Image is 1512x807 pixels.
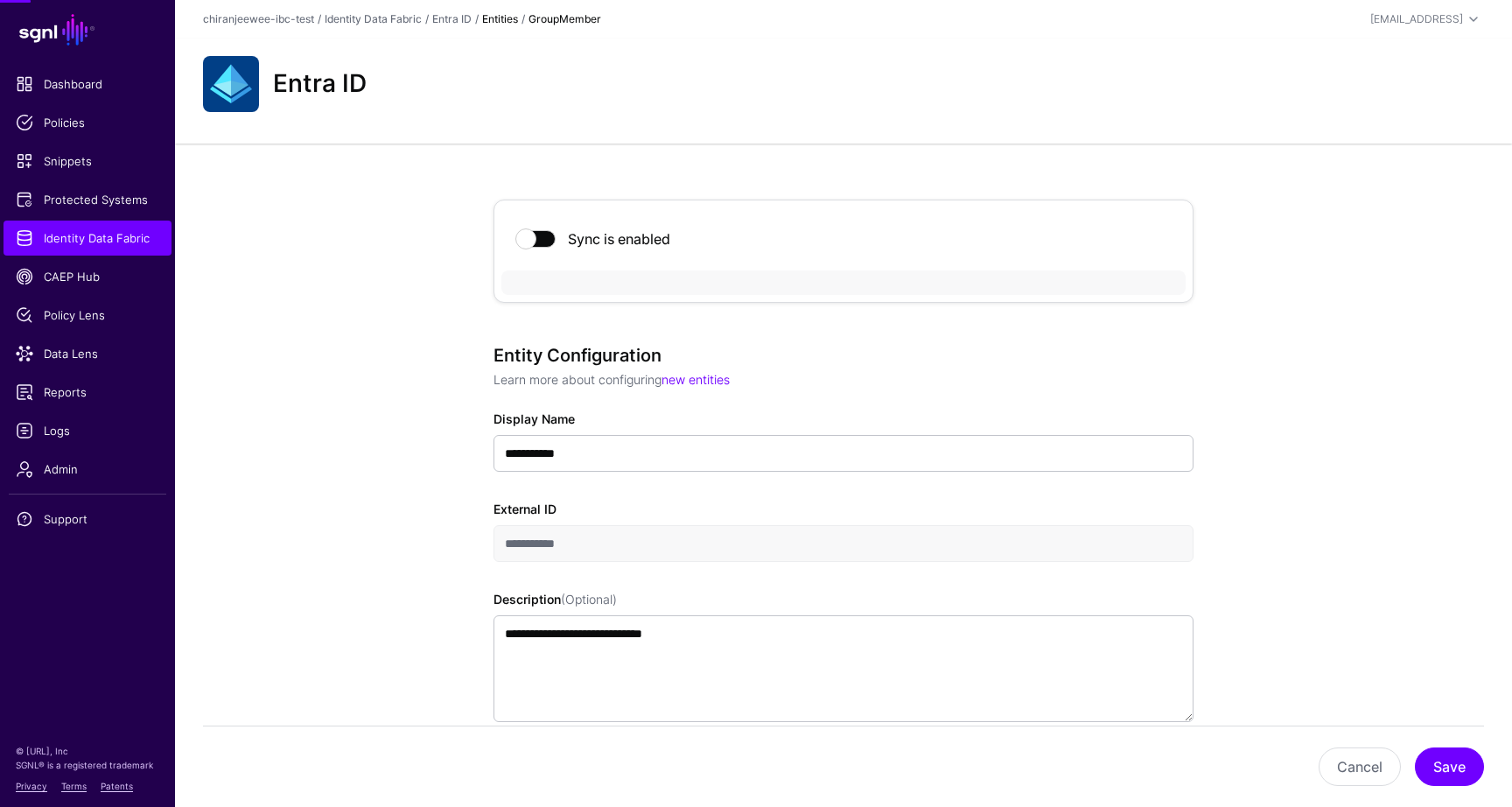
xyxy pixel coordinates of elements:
a: Logs [3,413,171,448]
a: Reports [3,375,171,410]
span: Reports [16,383,159,401]
img: svg+xml;base64,PHN2ZyB3aWR0aD0iNjQiIGhlaWdodD0iNjQiIHZpZXdCb3g9IjAgMCA2NCA2NCIgZmlsbD0ibm9uZSIgeG... [203,56,259,112]
span: Policy Lens [16,306,159,324]
a: Snippets [3,144,171,179]
h2: Entra ID [273,69,367,99]
a: Policies [3,105,171,140]
div: / [472,11,482,27]
span: Data Lens [16,345,159,362]
span: CAEP Hub [16,268,159,285]
p: SGNL® is a registered trademark [16,758,159,772]
span: Policies [16,114,159,131]
a: new entities [661,372,730,387]
a: Protected Systems [3,182,171,217]
a: Terms [61,781,87,791]
div: / [422,11,432,27]
div: Sync is enabled [557,230,670,248]
p: © [URL], Inc [16,744,159,758]
a: CAEP Hub [3,259,171,294]
span: Support [16,510,159,528]
a: Entra ID [432,12,472,25]
p: Learn more about configuring [493,370,1193,389]
span: Snippets [16,152,159,170]
a: SGNL [10,11,164,49]
button: Save [1415,747,1484,786]
label: External ID [493,500,556,518]
span: (Optional) [561,592,617,607]
label: Description [493,590,617,608]
div: [EMAIL_ADDRESS] [1370,11,1463,27]
span: Logs [16,422,159,439]
span: Dashboard [16,75,159,93]
a: Data Lens [3,336,171,371]
h3: Entity Configuration [493,345,1193,366]
a: Identity Data Fabric [325,12,422,25]
div: / [314,11,325,27]
a: chiranjeewee-ibc-test [203,12,314,25]
a: Patents [101,781,133,791]
span: Protected Systems [16,191,159,208]
a: Dashboard [3,67,171,102]
span: Admin [16,460,159,478]
strong: Entities [482,12,518,25]
a: Privacy [16,781,47,791]
label: Display Name [493,410,575,428]
a: Admin [3,452,171,487]
button: Cancel [1319,747,1401,786]
div: / [518,11,528,27]
a: Identity Data Fabric [3,221,171,256]
strong: GroupMember [528,12,601,25]
span: Identity Data Fabric [16,229,159,247]
a: Policy Lens [3,298,171,333]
